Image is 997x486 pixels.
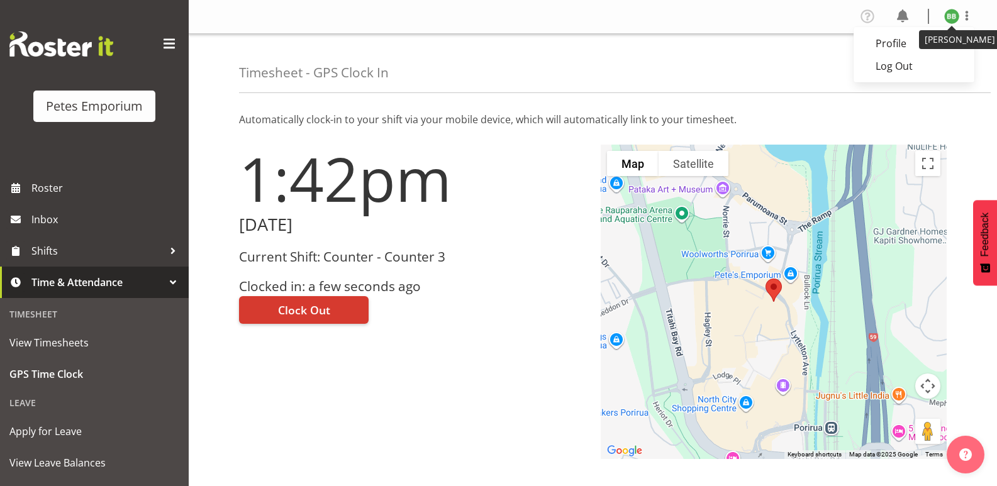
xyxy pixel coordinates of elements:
[959,448,972,461] img: help-xxl-2.png
[604,443,645,459] img: Google
[9,31,113,57] img: Rosterit website logo
[31,241,164,260] span: Shifts
[979,213,991,257] span: Feedback
[925,451,943,458] a: Terms (opens in new tab)
[854,55,974,77] a: Log Out
[278,302,330,318] span: Clock Out
[239,65,389,80] h4: Timesheet - GPS Clock In
[239,145,586,213] h1: 1:42pm
[9,365,179,384] span: GPS Time Clock
[239,112,947,127] p: Automatically clock-in to your shift via your mobile device, which will automatically link to you...
[3,390,186,416] div: Leave
[46,97,143,116] div: Petes Emporium
[31,179,182,197] span: Roster
[607,151,659,176] button: Show street map
[915,151,940,176] button: Toggle fullscreen view
[9,422,179,441] span: Apply for Leave
[3,358,186,390] a: GPS Time Clock
[239,250,586,264] h3: Current Shift: Counter - Counter 3
[915,373,940,399] button: Map camera controls
[854,32,974,55] a: Profile
[604,443,645,459] a: Open this area in Google Maps (opens a new window)
[239,215,586,235] h2: [DATE]
[3,301,186,327] div: Timesheet
[239,296,369,324] button: Clock Out
[849,451,918,458] span: Map data ©2025 Google
[3,416,186,447] a: Apply for Leave
[973,200,997,285] button: Feedback - Show survey
[915,419,940,444] button: Drag Pegman onto the map to open Street View
[3,447,186,478] a: View Leave Balances
[659,151,728,176] button: Show satellite imagery
[3,327,186,358] a: View Timesheets
[31,273,164,292] span: Time & Attendance
[239,279,586,294] h3: Clocked in: a few seconds ago
[31,210,182,229] span: Inbox
[788,450,842,459] button: Keyboard shortcuts
[9,453,179,472] span: View Leave Balances
[944,9,959,24] img: beena-bist9974.jpg
[9,333,179,352] span: View Timesheets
